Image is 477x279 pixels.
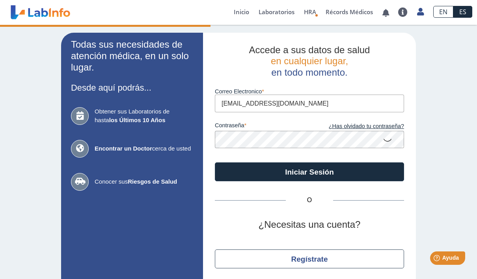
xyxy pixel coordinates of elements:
label: contraseña [215,122,309,131]
span: O [286,195,333,205]
span: cerca de usted [95,144,193,153]
b: Riesgos de Salud [128,178,177,185]
h2: ¿Necesitas una cuenta? [215,219,404,231]
button: Regístrate [215,249,404,268]
b: los Últimos 10 Años [109,117,166,123]
iframe: Help widget launcher [407,248,468,270]
span: HRA [304,8,316,16]
span: Accede a sus datos de salud [249,45,370,55]
span: Obtener sus Laboratorios de hasta [95,107,193,125]
span: Conocer sus [95,177,193,186]
b: Encontrar un Doctor [95,145,152,152]
a: ES [453,6,472,18]
h3: Desde aquí podrás... [71,83,193,93]
a: ¿Has olvidado tu contraseña? [309,122,404,131]
label: Correo Electronico [215,88,404,95]
a: EN [433,6,453,18]
h2: Todas sus necesidades de atención médica, en un solo lugar. [71,39,193,73]
span: en cualquier lugar, [271,56,348,66]
span: en todo momento. [271,67,347,78]
button: Iniciar Sesión [215,162,404,181]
